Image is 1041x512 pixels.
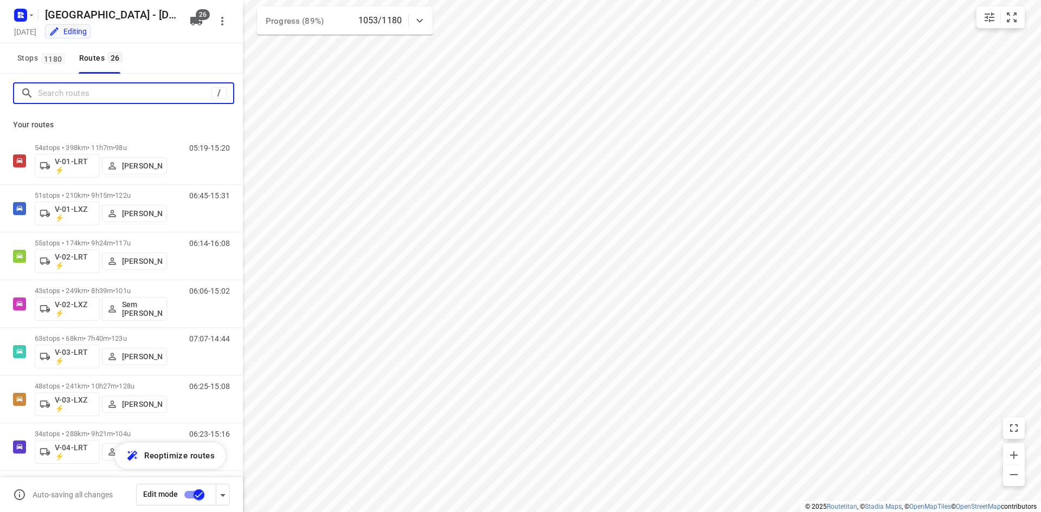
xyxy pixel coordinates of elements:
[35,334,167,342] p: 63 stops • 68km • 7h40m
[865,503,902,510] a: Stadia Maps
[122,161,162,170] p: [PERSON_NAME]
[189,191,230,200] p: 06:45-15:31
[55,348,95,365] p: V-03-LRT ⚡
[189,430,230,438] p: 06:23-15:16
[55,157,95,174] p: V-01-LRT ⚡
[827,503,857,510] a: Routetitan
[13,119,230,131] p: Your routes
[113,144,115,152] span: •
[55,205,95,222] p: V-01-LXZ ⚡
[111,334,127,342] span: 123u
[115,239,131,247] span: 117u
[55,396,95,413] p: V-03-LXZ ⚡
[109,334,111,342] span: •
[35,430,167,438] p: 34 stops • 288km • 9h21m
[55,252,95,270] p: V-02-LRT ⚡
[189,382,230,391] p: 06:25-15:08
[102,157,167,174] button: [PERSON_NAME]
[102,252,167,270] button: [PERSON_NAME]
[185,10,207,32] button: 26
[122,257,162,265] p: [PERSON_NAME]
[35,191,167,199] p: 51 stops • 210km • 9h15m
[38,85,211,102] input: Search routes
[35,239,167,247] p: 55 stops • 174km • 9h24m
[35,382,167,390] p: 48 stops • 241km • 10h27m
[115,287,131,295] span: 101u
[257,7,433,35] div: Progress (89%)1053/1180
[189,287,230,295] p: 06:06-15:02
[113,287,115,295] span: •
[122,400,162,409] p: [PERSON_NAME]
[122,209,162,218] p: [PERSON_NAME]
[79,51,126,65] div: Routes
[102,297,167,321] button: Sem [PERSON_NAME]
[144,449,215,463] span: Reoptimize routes
[35,287,167,295] p: 43 stops • 249km • 8h39m
[122,300,162,317] p: Sem [PERSON_NAME]
[266,16,324,26] span: Progress (89%)
[41,53,65,64] span: 1180
[17,51,68,65] span: Stops
[117,382,119,390] span: •
[55,443,95,461] p: V-04-LRT ⚡
[196,9,210,20] span: 26
[35,154,100,178] button: V-01-LRT ⚡
[113,191,115,199] span: •
[358,14,402,27] p: 1053/1180
[909,503,951,510] a: OpenMapTiles
[102,348,167,365] button: [PERSON_NAME]
[115,144,126,152] span: 98u
[211,87,227,99] div: /
[102,396,167,413] button: [PERSON_NAME]
[189,144,230,152] p: 05:19-15:20
[113,239,115,247] span: •
[216,488,229,501] div: Driver app settings
[102,443,167,461] button: [PERSON_NAME]
[115,430,131,438] span: 104u
[35,392,100,416] button: V-03-LXZ ⚡
[119,382,134,390] span: 128u
[49,26,87,37] div: You are currently in edit mode.
[113,430,115,438] span: •
[35,144,167,152] p: 54 stops • 398km • 11h7m
[211,10,233,32] button: More
[35,297,100,321] button: V-02-LXZ ⚡
[1001,7,1023,28] button: Fit zoom
[122,352,162,361] p: [PERSON_NAME]
[976,7,1025,28] div: small contained button group
[189,334,230,343] p: 07:07-14:44
[805,503,1037,510] li: © 2025 , © , © © contributors
[956,503,1001,510] a: OpenStreetMap
[115,191,131,199] span: 122u
[143,490,178,498] span: Edit mode
[108,52,123,63] span: 26
[189,239,230,248] p: 06:14-16:08
[35,440,100,464] button: V-04-LRT ⚡
[10,25,41,38] h5: Project date
[35,249,100,273] button: V-02-LRT ⚡
[115,443,226,469] button: Reoptimize routes
[55,300,95,317] p: V-02-LXZ ⚡
[33,490,113,499] p: Auto-saving all changes
[979,7,1000,28] button: Map settings
[102,205,167,222] button: [PERSON_NAME]
[41,6,181,23] h5: Rename
[35,202,100,225] button: V-01-LXZ ⚡
[35,345,100,368] button: V-03-LRT ⚡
